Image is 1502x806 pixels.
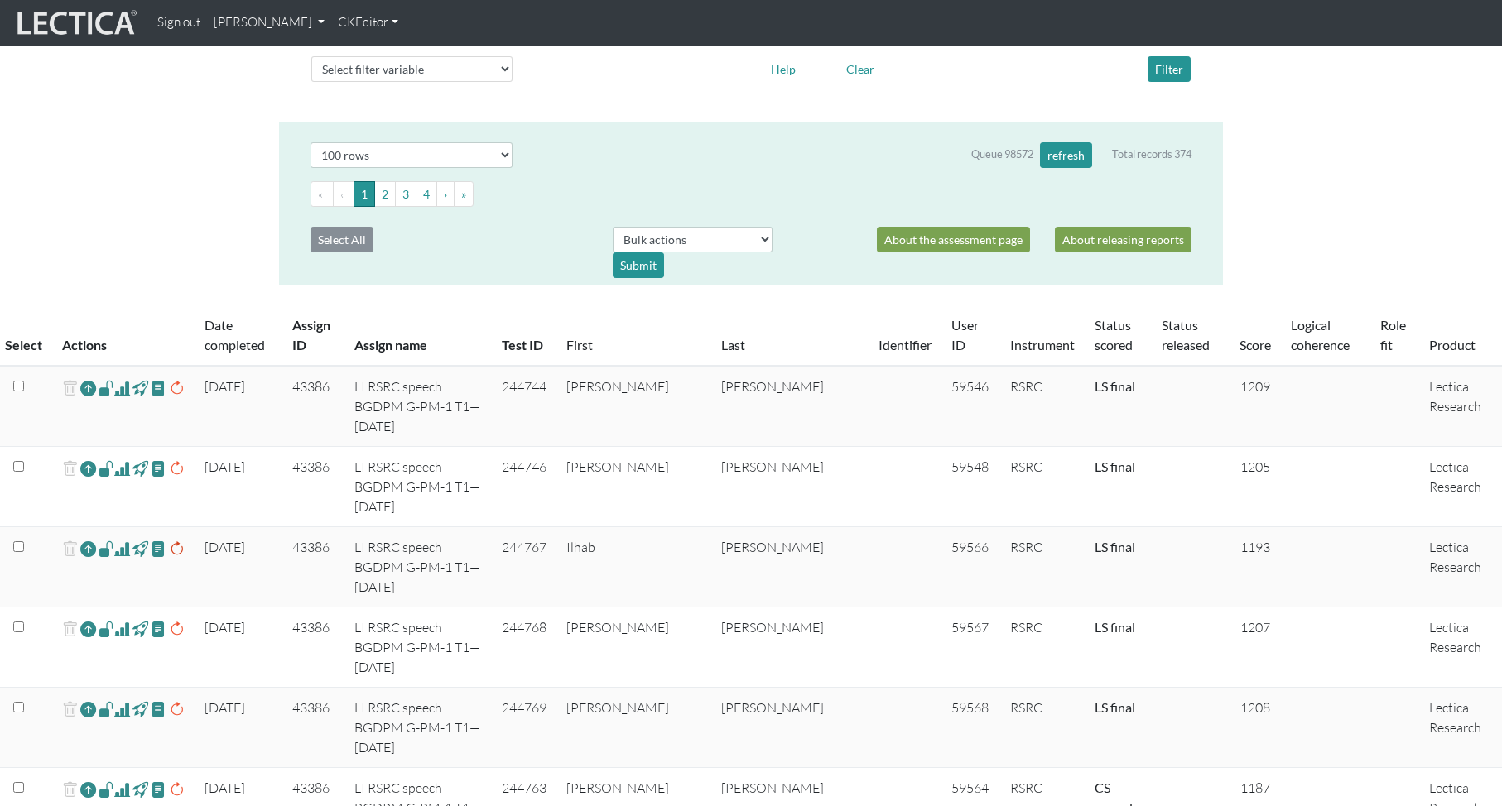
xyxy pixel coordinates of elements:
[763,56,803,82] button: Help
[1095,458,1135,474] a: Completed = assessment has been completed; CS scored = assessment has been CLAS scored; LS scored...
[205,317,265,353] a: Date completed
[492,688,556,768] td: 244769
[941,688,1000,768] td: 59568
[556,688,712,768] td: [PERSON_NAME]
[1240,539,1270,555] span: 1193
[151,619,166,638] span: view
[195,527,282,607] td: [DATE]
[80,617,96,641] a: Reopen
[132,458,148,477] span: view
[879,337,932,353] a: Identifier
[1240,337,1271,353] a: Score
[1419,527,1502,607] td: Lectica Research
[311,181,1191,207] ul: Pagination
[454,181,474,207] button: Go to last page
[613,252,664,278] div: Submit
[62,698,78,722] span: delete
[877,227,1030,252] a: About the assessment page
[80,698,96,722] a: Reopen
[556,366,712,447] td: [PERSON_NAME]
[80,778,96,802] a: Reopen
[711,447,868,527] td: [PERSON_NAME]
[114,458,130,478] span: Analyst score
[151,7,207,39] a: Sign out
[282,607,344,688] td: 43386
[1419,607,1502,688] td: Lectica Research
[62,778,78,802] span: delete
[62,617,78,641] span: delete
[344,366,491,447] td: LI RSRC speech BGDPM G-PM-1 T1—[DATE]
[395,181,416,207] button: Go to page 3
[416,181,437,207] button: Go to page 4
[99,619,114,638] span: view
[492,607,556,688] td: 244768
[1148,56,1191,82] button: Filter
[1055,227,1191,252] a: About releasing reports
[282,305,344,367] th: Assign ID
[344,688,491,768] td: LI RSRC speech BGDPM G-PM-1 T1—[DATE]
[1000,607,1085,688] td: RSRC
[1380,317,1406,353] a: Role fit
[1240,780,1270,796] span: 1187
[99,458,114,477] span: view
[941,607,1000,688] td: 59567
[52,305,195,367] th: Actions
[13,7,137,39] img: lecticalive
[436,181,455,207] button: Go to next page
[1000,527,1085,607] td: RSRC
[1010,337,1075,353] a: Instrument
[1240,619,1270,636] span: 1207
[1419,366,1502,447] td: Lectica Research
[941,447,1000,527] td: 59548
[132,619,148,638] span: view
[195,607,282,688] td: [DATE]
[1419,447,1502,527] td: Lectica Research
[114,539,130,559] span: Analyst score
[80,537,96,561] a: Reopen
[344,447,491,527] td: LI RSRC speech BGDPM G-PM-1 T1—[DATE]
[311,227,373,252] button: Select All
[282,447,344,527] td: 43386
[1291,317,1350,353] a: Logical coherence
[1095,619,1135,635] a: Completed = assessment has been completed; CS scored = assessment has been CLAS scored; LS scored...
[344,527,491,607] td: LI RSRC speech BGDPM G-PM-1 T1—[DATE]
[556,527,712,607] td: Ilhab
[711,527,868,607] td: [PERSON_NAME]
[195,688,282,768] td: [DATE]
[492,447,556,527] td: 244746
[151,378,166,397] span: view
[282,527,344,607] td: 43386
[1429,337,1476,353] a: Product
[711,688,868,768] td: [PERSON_NAME]
[1040,142,1092,168] button: refresh
[132,539,148,558] span: view
[1095,378,1135,394] a: Completed = assessment has been completed; CS scored = assessment has been CLAS scored; LS scored...
[151,780,166,799] span: view
[99,539,114,558] span: view
[951,317,979,353] a: User ID
[566,337,593,353] a: First
[80,377,96,401] a: Reopen
[1162,317,1210,353] a: Status released
[1095,539,1135,554] a: Completed = assessment has been completed; CS scored = assessment has been CLAS scored; LS scored...
[282,366,344,447] td: 43386
[132,699,148,718] span: view
[556,607,712,688] td: [PERSON_NAME]
[344,607,491,688] td: LI RSRC speech BGDPM G-PM-1 T1—[DATE]
[151,699,166,718] span: view
[99,378,114,397] span: view
[492,366,556,447] td: 244744
[195,447,282,527] td: [DATE]
[711,607,868,688] td: [PERSON_NAME]
[80,457,96,481] a: Reopen
[151,458,166,477] span: view
[763,60,803,75] a: Help
[282,688,344,768] td: 43386
[354,181,375,207] button: Go to page 1
[114,699,130,719] span: Analyst score
[1240,699,1270,716] span: 1208
[99,780,114,799] span: view
[132,378,148,397] span: view
[374,181,396,207] button: Go to page 2
[711,366,868,447] td: [PERSON_NAME]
